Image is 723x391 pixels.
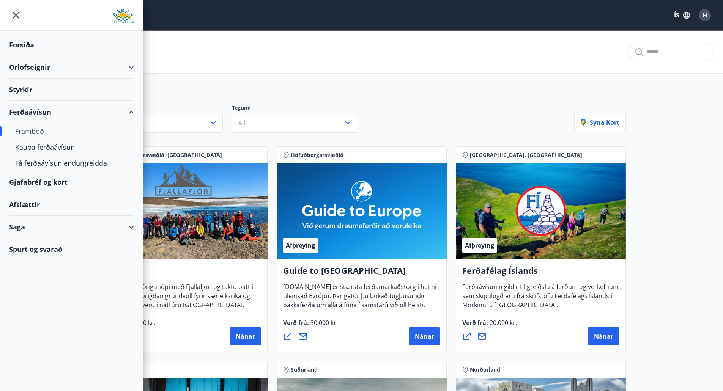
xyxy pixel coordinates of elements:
button: Nánar [588,327,619,345]
h4: Fjallafjör [104,265,261,282]
button: H [696,6,714,24]
div: Fá ferðaávísun endurgreidda [15,155,128,171]
div: Saga [9,216,134,238]
span: Suðurland [291,366,318,374]
span: [GEOGRAPHIC_DATA], [GEOGRAPHIC_DATA] [470,151,582,159]
img: union_logo [112,8,134,24]
p: Tegund [232,104,366,113]
span: Afþreying [465,241,494,250]
span: Höfuðborgarsvæðið, [GEOGRAPHIC_DATA] [112,151,222,159]
button: Sýna kort [574,113,626,132]
div: Ferðaávísun [9,101,134,123]
button: Nánar [230,327,261,345]
span: Afþreying [286,241,315,250]
button: Allt [232,113,357,133]
h4: Ferðafélag Íslands [462,265,619,282]
span: Ferðaávísunin gildir til greiðslu á ferðum og verkefnum sem skipulögð eru frá skrifstofu Ferðafél... [462,283,619,315]
h4: Guide to [GEOGRAPHIC_DATA] [283,265,440,282]
button: ÍS [670,8,694,22]
span: Verð frá : [462,319,517,333]
p: Svæði [98,104,232,113]
div: Afslættir [9,193,134,216]
span: 30.000 kr. [309,319,338,327]
span: [DOMAIN_NAME] er stærsta ferðamarkaðstorg í heimi tileinkað Evrópu. Þar getur þú bókað tugþúsundi... [283,283,436,333]
div: Forsíða [9,34,134,56]
div: Styrkir [9,79,134,101]
span: Nánar [594,332,613,341]
span: Nánar [236,332,255,341]
span: Vertu með í gönguhópi með Fjallafjöri og taktu þátt í að skapa heilbrigðan grundvöll fyrir kærlei... [104,283,253,315]
span: Nánar [415,332,434,341]
div: Kaupa ferðaávísun [15,139,128,155]
div: Orlofseignir [9,56,134,79]
span: Verð frá : [283,319,338,333]
p: Sýna kort [581,118,619,127]
button: menu [9,8,23,22]
button: Allt [98,113,223,133]
span: Norðurland [470,366,500,374]
span: H [703,11,707,19]
span: Allt [238,119,247,127]
span: Höfuðborgarsvæðið [291,151,343,159]
div: Spurt og svarað [9,238,134,260]
span: 20.000 kr. [488,319,517,327]
button: Nánar [409,327,440,345]
div: Gjafabréf og kort [9,171,134,193]
div: Framboð [15,123,128,139]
